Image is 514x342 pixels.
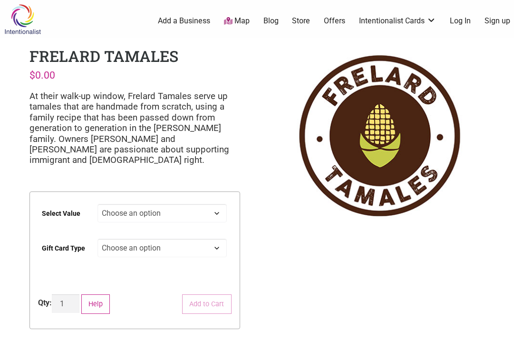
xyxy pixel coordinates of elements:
button: Add to Cart [182,294,232,314]
a: Sign up [485,16,510,26]
input: Product quantity [52,294,79,313]
a: Blog [263,16,279,26]
div: Qty: [38,297,52,309]
h1: Frelard Tamales [29,46,178,66]
a: Offers [324,16,345,26]
label: Gift Card Type [42,238,85,259]
img: Frelard Tamales logo [274,46,485,226]
span: $ [29,69,35,81]
a: Map [224,16,250,27]
a: Log In [450,16,471,26]
label: Select Value [42,203,80,224]
button: Help [81,294,110,314]
p: At their walk-up window, Frelard Tamales serve up tamales that are handmade from scratch, using a... [29,91,240,166]
a: Store [292,16,310,26]
a: Intentionalist Cards [359,16,436,26]
a: Add a Business [158,16,210,26]
bdi: 0.00 [29,69,55,81]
